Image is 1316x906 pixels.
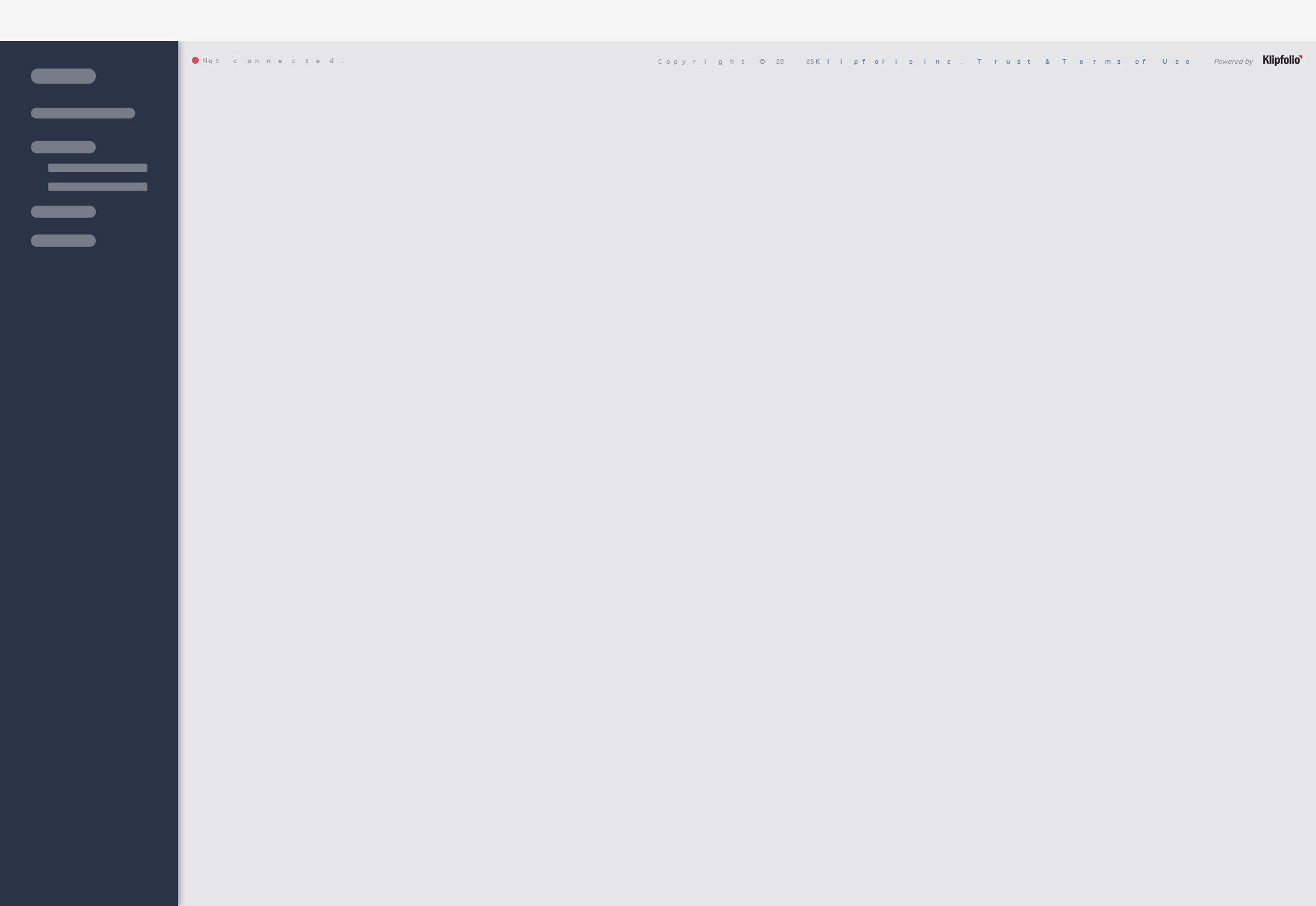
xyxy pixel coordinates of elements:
span: Copyright © 2025 [658,58,963,64]
span: Not connected. [192,57,344,65]
a: Trust & Terms of Use [977,56,1199,66]
a: Klipfolio Inc. [816,56,963,66]
img: skeleton-sidenav.svg [31,69,147,247]
span: Powered by [1214,58,1253,64]
img: logo-footer.png [1263,55,1302,66]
